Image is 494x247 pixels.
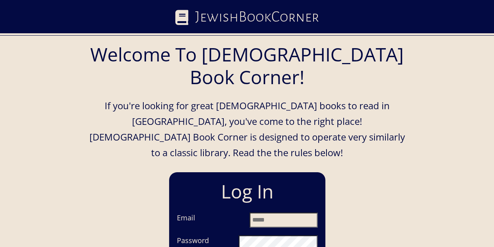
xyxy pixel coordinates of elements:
label: Email [177,213,195,224]
label: Password [177,235,209,247]
a: JewishBookCorner [175,5,319,29]
h1: Log In [173,176,321,207]
p: If you're looking for great [DEMOGRAPHIC_DATA] books to read in [GEOGRAPHIC_DATA], you've come to... [89,98,405,160]
h1: Welcome To [DEMOGRAPHIC_DATA] Book Corner! [89,35,405,96]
